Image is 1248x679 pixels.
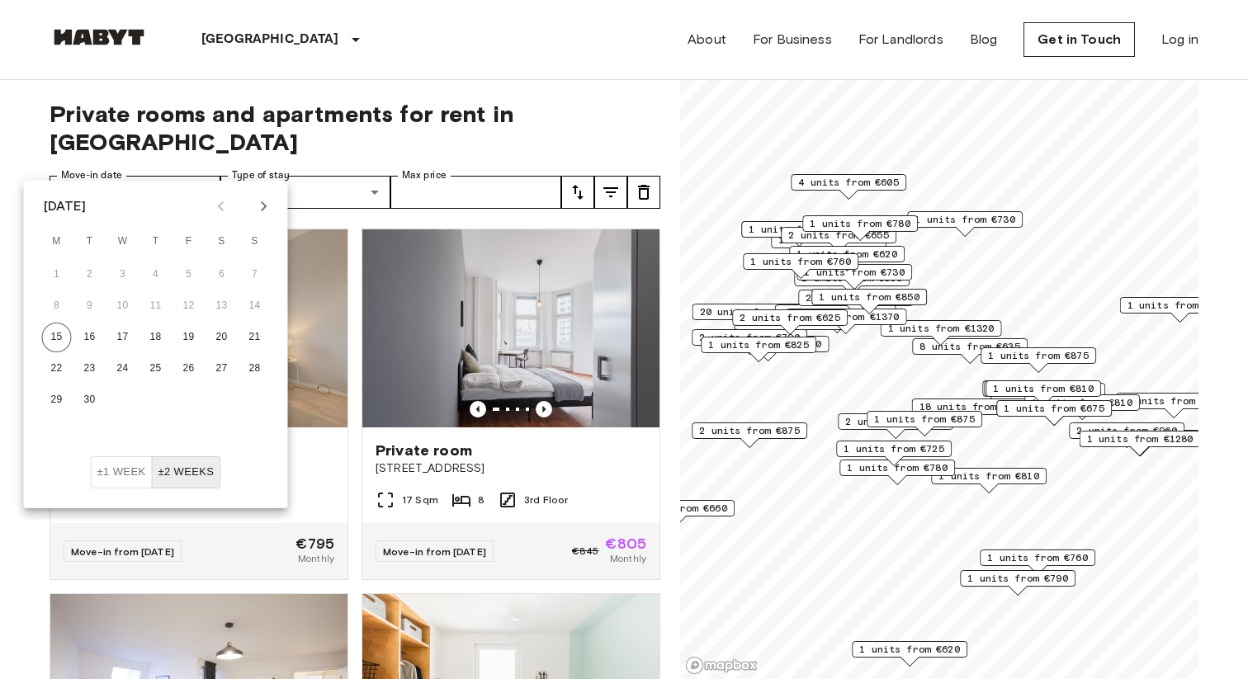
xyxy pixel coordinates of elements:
span: Private rooms and apartments for rent in [GEOGRAPHIC_DATA] [50,100,660,156]
span: €845 [572,544,599,559]
a: Get in Touch [1023,22,1135,57]
a: Log in [1161,30,1198,50]
span: 1 units from €850 [819,290,919,304]
div: Map marker [1120,297,1241,323]
span: 1 units from €1280 [1087,431,1194,446]
span: Private room [376,441,472,460]
span: Saturday [207,225,237,258]
button: ±1 week [91,456,153,488]
span: 8 units from €635 [919,339,1020,354]
span: 1 units from €760 [987,550,1088,565]
img: Marketing picture of unit DE-01-047-05H [362,229,659,427]
div: Map marker [881,320,1002,346]
button: ±2 weeks [151,456,220,488]
button: 18 [141,323,171,352]
div: Map marker [912,338,1028,364]
span: 1 units from €780 [810,216,910,231]
div: Map marker [741,221,857,247]
div: Map marker [701,337,816,362]
button: 21 [240,323,270,352]
span: Monthly [298,551,334,566]
span: Sunday [240,225,270,258]
button: 19 [174,323,204,352]
button: 26 [174,354,204,384]
button: Previous image [470,401,486,417]
span: Monday [42,225,72,258]
div: Map marker [839,460,955,485]
div: Map marker [931,468,1047,493]
span: 1 units from €810 [1032,395,1132,410]
button: Next month [250,192,278,220]
span: 18 units from €650 [919,399,1026,414]
button: 22 [42,354,72,384]
button: 23 [75,354,105,384]
button: 15 [42,323,72,352]
span: 2 units from €865 [845,414,946,429]
a: Mapbox logo [685,656,758,675]
div: Map marker [1080,431,1201,456]
span: 1 units from €725 [844,441,944,456]
label: Move-in date [61,168,122,182]
button: Previous image [536,401,552,417]
span: 1 units from €675 [1004,401,1104,416]
span: 1 units from €730 [915,212,1015,227]
span: Move-in from [DATE] [383,545,486,558]
button: tune [561,176,594,209]
span: 1 units from €1150 [716,337,822,351]
span: 1 units from €1100 [1127,298,1234,313]
span: 1 units from €875 [874,412,975,427]
a: About [688,30,726,50]
span: Tuesday [75,225,105,258]
button: 17 [108,323,138,352]
div: Map marker [907,211,1023,237]
span: 17 Sqm [402,493,438,507]
a: For Business [753,30,832,50]
div: Map marker [838,413,953,439]
button: tune [594,176,627,209]
div: Map marker [811,289,927,314]
div: Map marker [798,290,914,315]
div: Map marker [743,253,858,279]
div: Map marker [852,641,967,667]
span: 1 units from €620 [749,222,849,237]
span: 3rd Floor [524,493,568,507]
a: Blog [970,30,998,50]
span: Thursday [141,225,171,258]
span: 1 units from €730 [804,265,905,280]
div: Map marker [996,400,1112,426]
span: 1 units from €875 [988,348,1089,363]
span: 2 units from €960 [1076,423,1177,438]
span: [STREET_ADDRESS] [376,460,646,477]
div: Map marker [960,570,1075,596]
button: 20 [207,323,237,352]
span: 2 units from €875 [699,423,800,438]
div: Map marker [692,422,807,448]
div: Map marker [1069,422,1184,448]
span: Friday [174,225,204,258]
button: 28 [240,354,270,384]
span: 1 units from €620 [859,642,960,657]
span: 1 units from €1370 [793,309,900,324]
div: Map marker [794,270,910,295]
button: tune [627,176,660,209]
div: Map marker [982,380,1098,406]
span: 2 units from €655 [806,290,906,305]
span: 1 units from €790 [967,571,1068,586]
button: 16 [75,323,105,352]
div: [DATE] [44,196,87,216]
p: [GEOGRAPHIC_DATA] [201,30,339,50]
label: Type of stay [232,168,290,182]
span: Move-in from [DATE] [71,545,174,558]
span: 5 units from €645 [1123,394,1224,408]
span: Wednesday [108,225,138,258]
button: 24 [108,354,138,384]
div: Map marker [980,549,1095,575]
a: Marketing picture of unit DE-01-047-05HPrevious imagePrevious imagePrivate room[STREET_ADDRESS]17... [362,229,660,580]
label: Max price [402,168,447,182]
span: 4 units from €605 [798,175,899,190]
div: Map marker [693,304,814,329]
span: 12 units from €645 [782,305,889,320]
button: 29 [42,385,72,415]
span: 1 units from €825 [708,337,809,352]
span: 2 units from €790 [699,330,800,345]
